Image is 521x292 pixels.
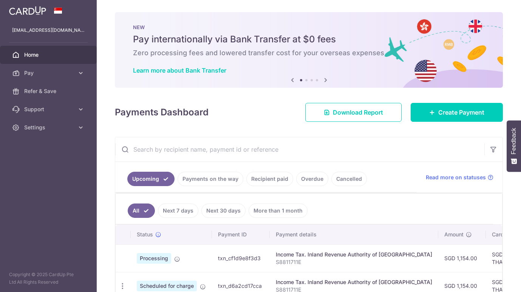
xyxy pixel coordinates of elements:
a: Create Payment [411,103,503,122]
p: S8811711E [276,258,432,266]
div: Income Tax. Inland Revenue Authority of [GEOGRAPHIC_DATA] [276,278,432,286]
span: Download Report [333,108,383,117]
p: [EMAIL_ADDRESS][DOMAIN_NAME] [12,26,85,34]
span: Scheduled for charge [137,281,197,291]
h6: Zero processing fees and lowered transfer cost for your overseas expenses [133,48,485,57]
img: Bank transfer banner [115,12,503,88]
span: CardUp fee [492,231,521,238]
th: Payment details [270,225,438,244]
a: Download Report [305,103,402,122]
a: Next 30 days [201,203,246,218]
span: Home [24,51,74,59]
span: Status [137,231,153,238]
a: All [128,203,155,218]
a: Upcoming [127,172,175,186]
td: txn_cf1d9e8f3d3 [212,244,270,272]
span: Support [24,106,74,113]
a: Payments on the way [178,172,243,186]
a: Learn more about Bank Transfer [133,67,226,74]
h5: Pay internationally via Bank Transfer at $0 fees [133,33,485,45]
h4: Payments Dashboard [115,106,209,119]
input: Search by recipient name, payment id or reference [115,137,484,162]
a: More than 1 month [249,203,308,218]
button: Feedback - Show survey [507,120,521,172]
th: Payment ID [212,225,270,244]
a: Overdue [296,172,328,186]
img: CardUp [9,6,46,15]
td: SGD 1,154.00 [438,244,486,272]
span: Refer & Save [24,87,74,95]
span: Feedback [510,128,517,154]
span: Create Payment [438,108,484,117]
span: Settings [24,124,74,131]
a: Recipient paid [246,172,293,186]
span: Processing [137,253,171,264]
a: Cancelled [331,172,367,186]
a: Read more on statuses [426,174,493,181]
span: Amount [444,231,464,238]
p: NEW [133,24,485,30]
span: Pay [24,69,74,77]
a: Next 7 days [158,203,198,218]
div: Income Tax. Inland Revenue Authority of [GEOGRAPHIC_DATA] [276,251,432,258]
span: Read more on statuses [426,174,486,181]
